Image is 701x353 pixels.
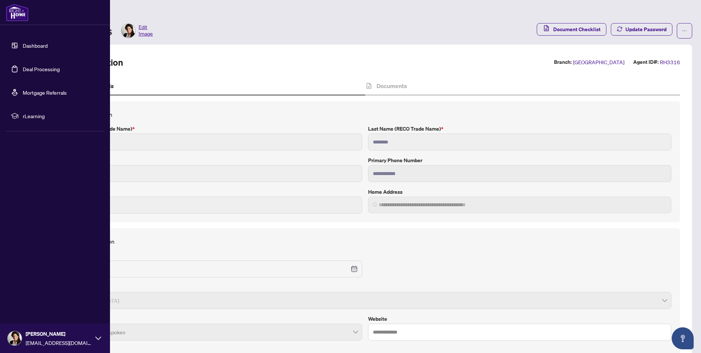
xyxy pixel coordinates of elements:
[23,42,48,49] a: Dashboard
[6,4,29,21] img: logo
[59,188,362,196] label: E-mail Address
[121,24,135,38] img: Profile Icon
[554,58,572,66] label: Branch:
[611,23,672,36] button: Update Password
[23,112,99,120] span: rLearning
[368,188,671,196] label: Home Address
[537,23,606,36] button: Document Checklist
[373,203,377,207] img: search_icon
[368,156,671,164] label: Primary Phone Number
[377,81,407,90] h4: Documents
[23,89,67,96] a: Mortgage Referrals
[23,66,60,72] a: Deal Processing
[139,23,153,38] span: Edit Image
[573,58,624,66] span: [GEOGRAPHIC_DATA]
[368,125,671,133] label: Last Name (RECO Trade Name)
[59,110,671,119] h4: Contact Information
[8,331,22,345] img: Profile Icon
[63,294,667,307] span: Female
[26,339,92,347] span: [EMAIL_ADDRESS][DOMAIN_NAME]
[553,23,601,35] span: Document Checklist
[26,330,92,338] span: [PERSON_NAME]
[368,315,671,323] label: Website
[682,28,687,33] span: ellipsis
[633,58,658,66] label: Agent ID#:
[672,327,694,349] button: Open asap
[59,252,362,260] label: Date of Birth
[59,283,671,291] label: Gender
[660,58,680,66] span: RH3316
[59,237,671,246] h4: Personal Information
[625,23,667,35] span: Update Password
[59,125,362,133] label: First Name (RECO Trade Name)
[59,156,362,164] label: Legal Name
[59,315,362,323] label: Languages spoken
